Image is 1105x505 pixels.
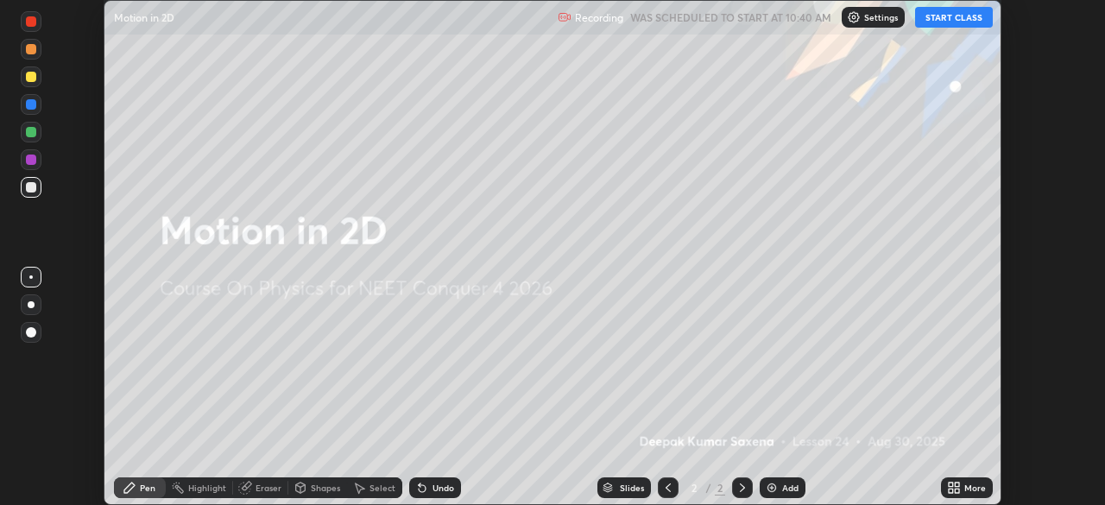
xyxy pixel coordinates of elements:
h5: WAS SCHEDULED TO START AT 10:40 AM [630,9,831,25]
div: Eraser [256,483,281,492]
div: Select [369,483,395,492]
div: Pen [140,483,155,492]
img: recording.375f2c34.svg [558,10,571,24]
div: Undo [433,483,454,492]
div: Highlight [188,483,226,492]
p: Recording [575,11,623,24]
div: More [964,483,986,492]
p: Motion in 2D [114,10,174,24]
p: Settings [864,13,898,22]
button: START CLASS [915,7,993,28]
div: Add [782,483,799,492]
div: 2 [685,483,703,493]
div: 2 [715,480,725,496]
img: class-settings-icons [847,10,861,24]
div: / [706,483,711,493]
div: Slides [620,483,644,492]
img: add-slide-button [765,481,779,495]
div: Shapes [311,483,340,492]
